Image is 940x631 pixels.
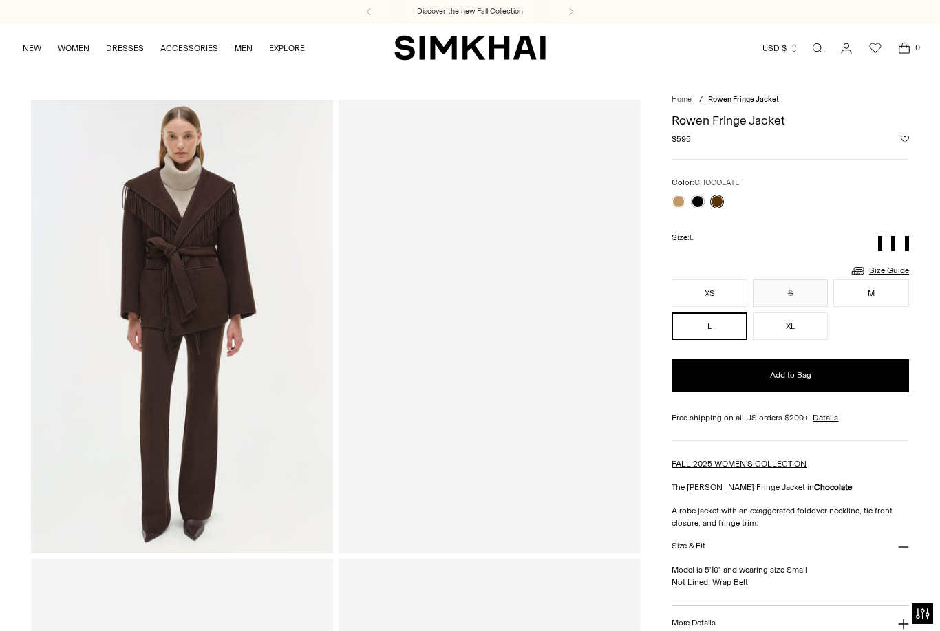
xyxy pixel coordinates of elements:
a: Discover the new Fall Collection [417,6,523,17]
a: Open cart modal [890,34,918,62]
p: The [PERSON_NAME] Fringe Jacket in [672,481,909,493]
span: Add to Bag [770,370,811,381]
a: EXPLORE [269,33,305,63]
button: M [833,279,909,307]
h3: Size & Fit [672,542,705,550]
a: Rowen Fringe Jacket [339,100,641,553]
button: L [672,312,747,340]
button: Add to Bag [672,359,909,392]
button: XS [672,279,747,307]
a: Wishlist [862,34,889,62]
h3: More Details [672,619,715,628]
a: DRESSES [106,33,144,63]
a: NEW [23,33,41,63]
a: Details [813,411,838,424]
p: Model is 5'10" and wearing size Small Not Lined, Wrap Belt [672,564,909,588]
a: MEN [235,33,253,63]
p: A robe jacket with an exaggerated foldover neckline, tie front closure, and fringe trim. [672,504,909,529]
span: $595 [672,133,691,145]
img: Rowen Fringe Jacket [31,100,333,553]
span: CHOCOLATE [694,178,739,187]
button: XL [753,312,829,340]
a: Size Guide [850,262,909,279]
nav: breadcrumbs [672,94,909,106]
a: FALL 2025 WOMEN'S COLLECTION [672,459,807,469]
div: / [699,94,703,106]
label: Color: [672,176,739,189]
span: L [690,233,694,242]
span: 0 [911,41,923,54]
a: SIMKHAI [394,34,546,61]
button: Add to Wishlist [901,135,909,143]
a: ACCESSORIES [160,33,218,63]
strong: Chocolate [814,482,853,492]
button: Size & Fit [672,529,909,564]
a: Go to the account page [833,34,860,62]
h1: Rowen Fringe Jacket [672,114,909,127]
button: S [753,279,829,307]
button: USD $ [762,33,799,63]
a: Home [672,95,692,104]
a: WOMEN [58,33,89,63]
label: Size: [672,231,694,244]
span: Rowen Fringe Jacket [708,95,779,104]
div: Free shipping on all US orders $200+ [672,411,909,424]
a: Open search modal [804,34,831,62]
